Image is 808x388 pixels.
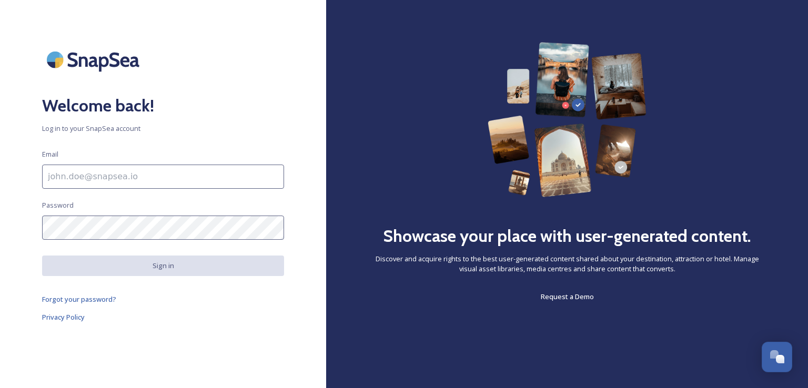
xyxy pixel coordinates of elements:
img: SnapSea Logo [42,42,147,77]
input: john.doe@snapsea.io [42,165,284,189]
h2: Showcase your place with user-generated content. [383,223,751,249]
img: 63b42ca75bacad526042e722_Group%20154-p-800.png [488,42,646,197]
a: Request a Demo [541,290,594,303]
span: Log in to your SnapSea account [42,124,284,134]
span: Forgot your password? [42,294,116,304]
span: Privacy Policy [42,312,85,322]
a: Forgot your password? [42,293,284,305]
a: Privacy Policy [42,311,284,323]
span: Discover and acquire rights to the best user-generated content shared about your destination, att... [368,254,766,274]
span: Password [42,200,74,210]
h2: Welcome back! [42,93,284,118]
span: Email [42,149,58,159]
button: Sign in [42,256,284,276]
span: Request a Demo [541,292,594,301]
button: Open Chat [762,342,792,372]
